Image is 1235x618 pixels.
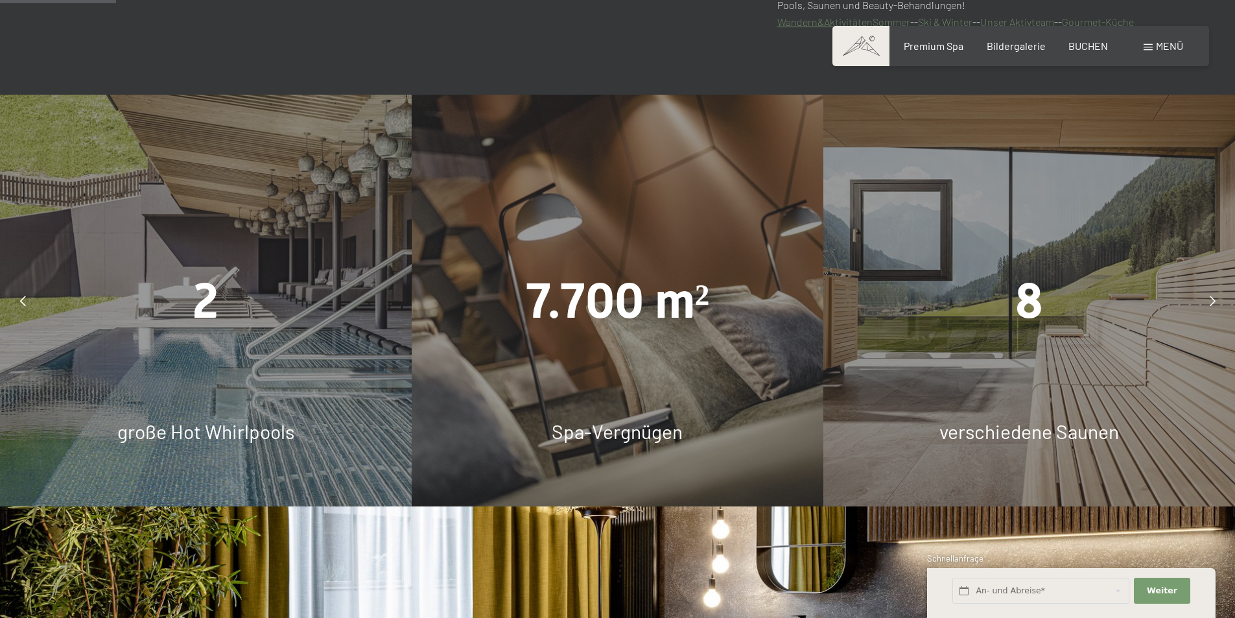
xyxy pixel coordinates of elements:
a: Gourmet-Küche [1062,16,1134,28]
span: Menü [1156,40,1183,52]
span: Schnellanfrage [927,553,983,564]
a: Ski & Winter [918,16,972,28]
a: BUCHEN [1068,40,1108,52]
a: Premium Spa [904,40,963,52]
a: Bildergalerie [987,40,1046,52]
span: große Hot Whirlpools [117,420,294,443]
span: verschiedene Saunen [939,420,1119,443]
span: 2 [193,272,218,329]
button: Weiter [1134,578,1190,604]
a: Wandern&AktivitätenSommer [777,16,910,28]
span: 7.700 m² [526,272,710,329]
span: Weiter [1147,585,1177,597]
span: Spa-Vergnügen [552,420,683,443]
span: 8 [1015,272,1043,329]
a: Unser Aktivteam [980,16,1054,28]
